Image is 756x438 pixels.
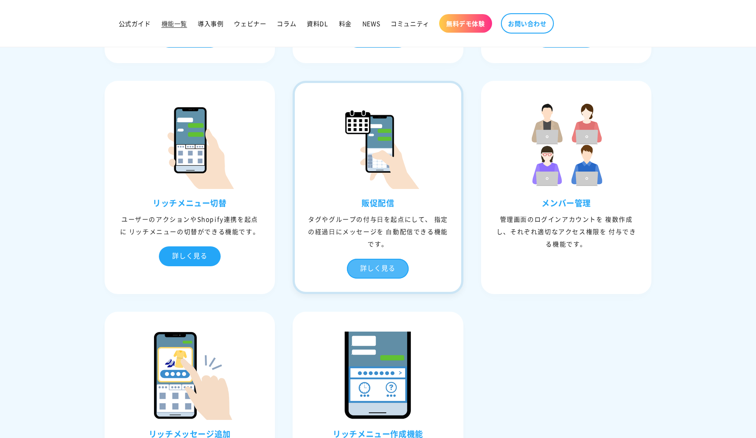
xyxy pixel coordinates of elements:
[162,19,187,27] span: 機能一覧
[483,213,650,250] div: 管理画⾯のログインアカウントを 複数作成し、それぞれ適切なアクセス権限を 付与できる機能です。
[229,14,271,33] a: ウェビナー
[107,213,273,238] div: ユーザーのアクションやShopify連携を起点に リッチメニューの切替ができる機能です。
[156,14,192,33] a: 機能一覧
[234,19,266,27] span: ウェビナー
[334,332,422,420] img: リッチメニュー作成機能
[334,101,422,189] img: 販促配信
[385,14,435,33] a: コミュニティ
[307,19,328,27] span: 資料DL
[295,213,461,250] div: タグやグループの付与⽇を起点にして、 指定の経過⽇にメッセージを ⾃動配信できる機能です。
[159,246,221,266] div: 詳しく見る
[277,19,296,27] span: コラム
[146,332,234,420] img: リッチメッセージ追加
[347,259,409,279] div: 詳しく見る
[362,19,380,27] span: NEWS
[446,19,485,27] span: 無料デモ体験
[146,101,234,189] img: リッチメニュー切替
[501,13,554,34] a: お問い合わせ
[192,14,229,33] a: 導入事例
[357,14,385,33] a: NEWS
[119,19,151,27] span: 公式ガイド
[508,19,547,27] span: お問い合わせ
[334,14,357,33] a: 料金
[198,19,223,27] span: 導入事例
[113,14,156,33] a: 公式ガイド
[301,14,333,33] a: 資料DL
[107,198,273,208] h3: リッチメニュー切替
[483,198,650,208] h3: メンバー管理
[522,101,610,189] img: メンバー管理
[295,198,461,208] h3: 販促配信
[271,14,301,33] a: コラム
[339,19,352,27] span: 料金
[391,19,429,27] span: コミュニティ
[439,14,492,33] a: 無料デモ体験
